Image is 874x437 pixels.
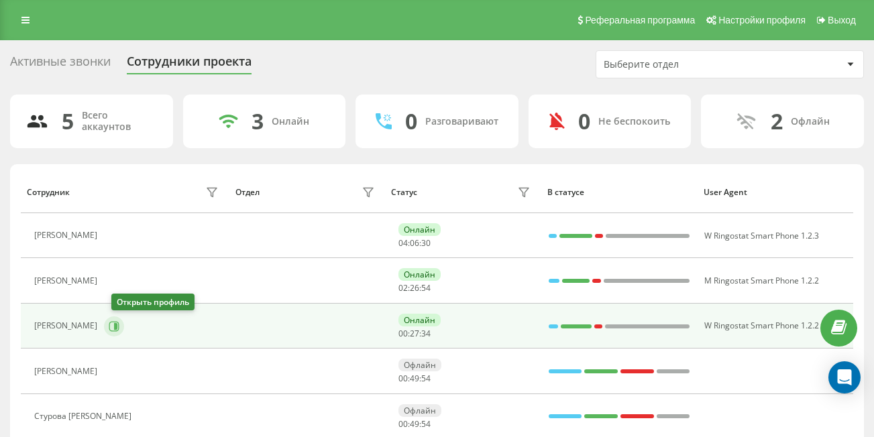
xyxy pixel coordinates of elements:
div: [PERSON_NAME] [34,367,101,376]
div: Онлайн [398,223,441,236]
div: Разговаривают [425,116,498,127]
div: Офлайн [398,404,441,417]
span: 02 [398,282,408,294]
span: 06 [410,237,419,249]
div: Сотрудники проекта [127,54,252,75]
div: 5 [62,109,74,134]
span: 54 [421,418,431,430]
span: 04 [398,237,408,249]
div: Офлайн [398,359,441,371]
div: Open Intercom Messenger [828,361,861,393]
div: Офлайн [791,116,830,127]
span: Настройки профиля [718,15,806,25]
div: Отдел [235,188,260,197]
div: 3 [252,109,264,134]
div: [PERSON_NAME] [34,321,101,330]
div: Онлайн [398,268,441,281]
div: Cтурова [PERSON_NAME] [34,412,135,421]
div: Не беспокоить [598,116,670,127]
div: : : [398,239,431,248]
span: M Ringostat Smart Phone 1.2.2 [704,275,819,286]
div: [PERSON_NAME] [34,276,101,286]
span: 54 [421,373,431,384]
span: 30 [421,237,431,249]
div: : : [398,420,431,429]
div: Активные звонки [10,54,111,75]
span: Выход [828,15,856,25]
span: Реферальная программа [585,15,695,25]
span: 00 [398,418,408,430]
div: Сотрудник [27,188,70,197]
span: 27 [410,328,419,339]
div: User Agent [704,188,847,197]
div: 0 [405,109,417,134]
span: W Ringostat Smart Phone 1.2.2 [704,320,819,331]
div: : : [398,374,431,383]
div: Открыть профиль [111,294,195,310]
span: 26 [410,282,419,294]
div: Онлайн [398,314,441,326]
span: 00 [398,328,408,339]
div: Онлайн [272,116,309,127]
div: : : [398,329,431,338]
div: В статусе [547,188,691,197]
div: 2 [771,109,783,134]
div: Всего аккаунтов [82,110,157,133]
div: : : [398,284,431,293]
span: W Ringostat Smart Phone 1.2.3 [704,230,819,241]
div: Выберите отдел [604,59,764,70]
span: 34 [421,328,431,339]
span: 00 [398,373,408,384]
span: 49 [410,418,419,430]
span: 49 [410,373,419,384]
div: 0 [578,109,590,134]
span: 54 [421,282,431,294]
div: [PERSON_NAME] [34,231,101,240]
div: Статус [391,188,417,197]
